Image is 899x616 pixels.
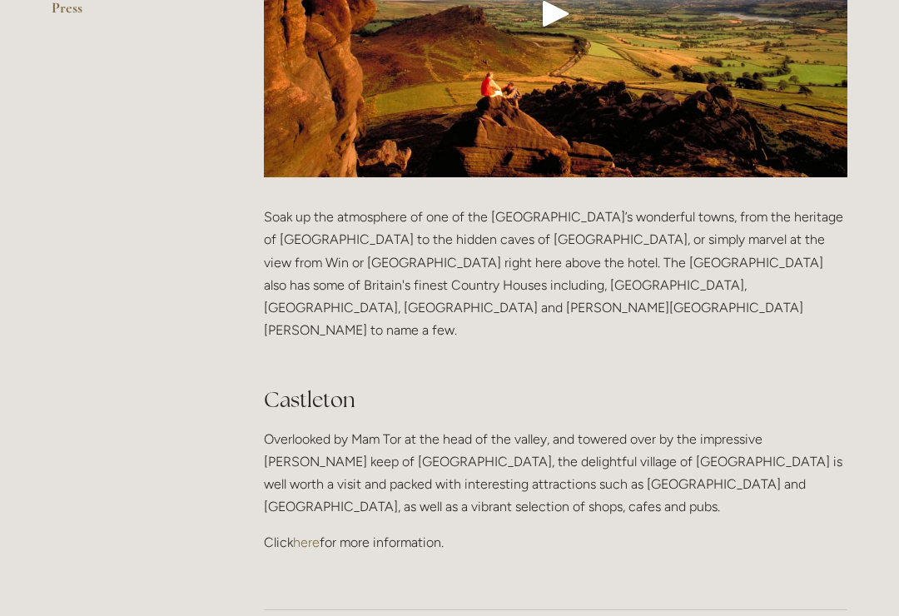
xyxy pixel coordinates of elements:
[293,534,320,550] a: here
[264,531,847,554] p: Click for more information.
[264,206,847,364] p: Soak up the atmosphere of one of the [GEOGRAPHIC_DATA]’s wonderful towns, from the heritage of [G...
[264,385,847,415] h2: Castleton
[264,428,847,519] p: Overlooked by Mam Tor at the head of the valley, and towered over by the impressive [PERSON_NAME]...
